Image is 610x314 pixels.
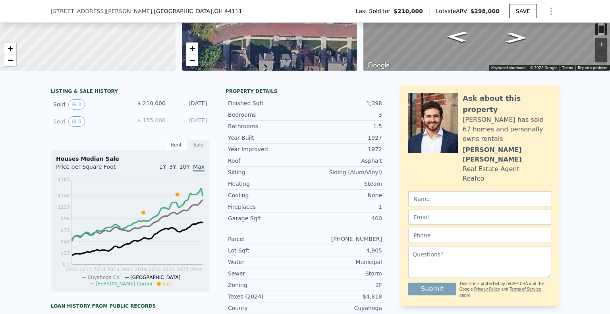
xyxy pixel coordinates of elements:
[305,111,382,119] div: 3
[149,267,161,272] tspan: 2020
[172,99,207,110] div: [DATE]
[305,214,382,222] div: 400
[4,54,16,66] a: Zoom out
[68,116,85,127] button: View historical data
[463,164,519,174] div: Real Estate Agent
[463,145,551,164] div: [PERSON_NAME] [PERSON_NAME]
[8,43,13,53] span: +
[470,8,500,14] span: $298,000
[305,281,382,289] div: 2F
[51,303,210,309] div: Loan history from public records
[228,235,305,243] div: Parcel
[509,4,537,18] button: SAVE
[187,140,210,150] div: Sale
[438,29,476,44] path: Go West, Truax Ave
[305,203,382,211] div: 1
[61,227,70,233] tspan: $73
[305,145,382,153] div: 1972
[228,99,305,107] div: Finished Sqft
[305,270,382,277] div: Storm
[595,23,607,35] button: Toggle motion tracking
[56,155,205,163] div: Houses Median Sale
[463,115,551,144] div: [PERSON_NAME] has sold 67 homes and personally owns rentals
[88,275,121,280] span: Cuyahoga Co.
[93,267,106,272] tspan: 2014
[356,7,394,15] span: Last Sold for
[543,3,559,19] button: Show Options
[228,304,305,312] div: County
[189,43,195,53] span: +
[463,174,484,183] div: Reafco
[365,60,392,71] img: Google
[62,262,70,268] tspan: $-2
[463,93,551,115] div: Ask about this property
[165,140,187,150] div: Rent
[305,99,382,107] div: 1,398
[228,258,305,266] div: Water
[51,7,152,15] span: [STREET_ADDRESS][PERSON_NAME]
[226,88,384,94] div: Property details
[180,164,190,170] span: 10Y
[58,193,70,198] tspan: $148
[595,50,607,62] button: Zoom out
[162,281,173,287] span: Sale
[228,191,305,199] div: Cooling
[305,235,382,243] div: [PHONE_NUMBER]
[53,116,124,127] div: Sold
[96,281,153,287] span: [PERSON_NAME] Corner
[578,65,608,70] a: Report a problem
[305,304,382,312] div: Cuyahoga
[137,117,166,123] span: $ 155,000
[159,164,166,170] span: 1Y
[135,267,147,272] tspan: 2019
[510,287,541,291] a: Terms of Service
[365,60,392,71] a: Open this area in Google Maps (opens a new window)
[228,157,305,165] div: Roof
[228,122,305,130] div: Bathrooms
[474,287,500,291] a: Privacy Policy
[305,191,382,199] div: None
[228,168,305,176] div: Siding
[186,42,198,54] a: Zoom in
[305,157,382,165] div: Asphalt
[193,164,205,171] span: Max
[305,258,382,266] div: Municipal
[61,239,70,245] tspan: $48
[121,267,133,272] tspan: 2017
[130,275,180,280] span: [GEOGRAPHIC_DATA]
[172,116,207,127] div: [DATE]
[212,8,242,14] span: , OH 44111
[305,293,382,301] div: $4,818
[169,164,176,170] span: 3Y
[58,204,70,210] tspan: $123
[408,191,551,206] input: Name
[228,281,305,289] div: Zoning
[305,180,382,188] div: Steam
[190,267,202,272] tspan: 2024
[79,267,92,272] tspan: 2013
[228,293,305,301] div: Taxes (2024)
[61,250,70,256] tspan: $23
[228,270,305,277] div: Sewer
[68,99,85,110] button: View historical data
[8,55,13,65] span: −
[56,163,130,175] div: Price per Square Foot
[53,99,124,110] div: Sold
[228,203,305,211] div: Fireplaces
[4,42,16,54] a: Zoom in
[162,267,175,272] tspan: 2022
[228,134,305,142] div: Year Built
[189,55,195,65] span: −
[228,247,305,254] div: Lot Sqft
[176,267,189,272] tspan: 2023
[305,247,382,254] div: 4,905
[152,7,242,15] span: , [GEOGRAPHIC_DATA]
[186,54,198,66] a: Zoom out
[58,177,70,182] tspan: $183
[228,145,305,153] div: Year Improved
[408,228,551,243] input: Phone
[228,180,305,188] div: Heating
[459,281,551,298] div: This site is protected by reCAPTCHA and the Google and apply.
[107,267,120,272] tspan: 2016
[66,267,78,272] tspan: 2012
